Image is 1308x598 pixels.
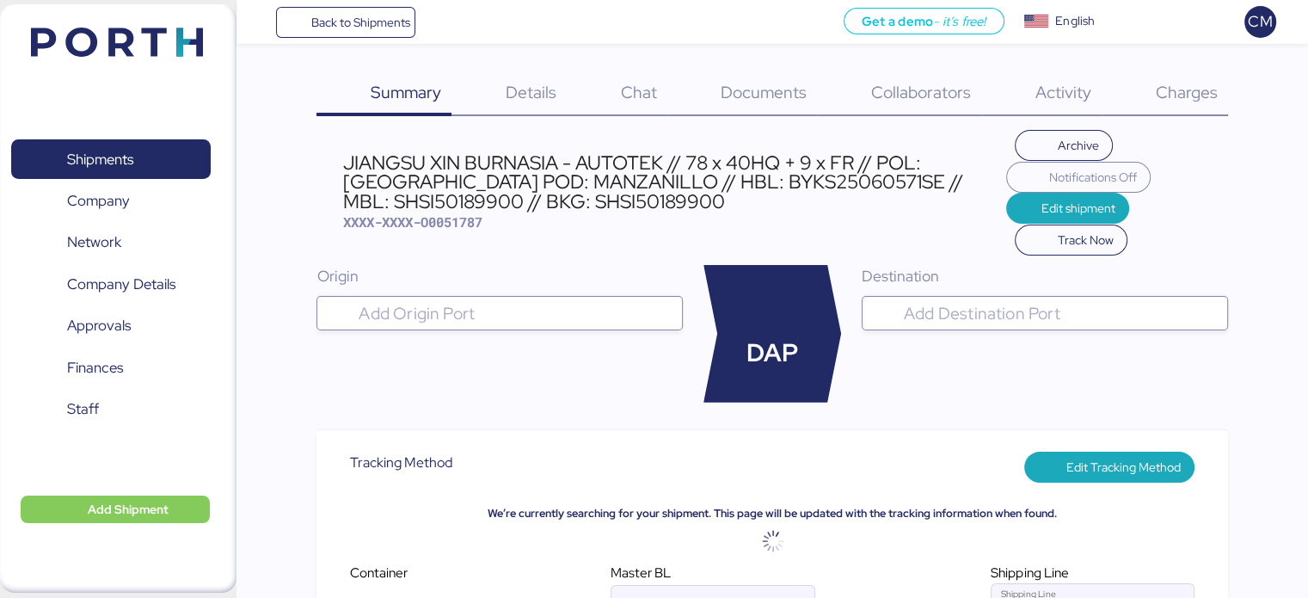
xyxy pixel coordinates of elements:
[276,7,416,38] a: Back to Shipments
[11,390,211,429] a: Staff
[1041,198,1115,219] span: Edit shipment
[1055,12,1095,30] div: English
[620,81,656,103] span: Chat
[310,12,409,33] span: Back to Shipments
[88,499,169,520] span: Add Shipment
[11,139,211,179] a: Shipments
[506,81,556,103] span: Details
[11,223,211,262] a: Network
[611,564,671,582] span: Master BL
[67,230,121,255] span: Network
[350,452,452,474] span: Tracking Method
[862,265,1228,287] div: Destination
[316,265,683,287] div: Origin
[1248,10,1272,33] span: CM
[343,153,1006,211] div: JIANGSU XIN BURNASIA - AUTOTEK // 78 x 40HQ + 9 x FR // POL: [GEOGRAPHIC_DATA] POD: MANZANILLO //...
[1006,193,1129,224] button: Edit shipment
[21,496,210,523] button: Add Shipment
[247,8,276,37] button: Menu
[371,81,441,103] span: Summary
[67,397,99,422] span: Staff
[67,188,130,213] span: Company
[1024,452,1194,483] button: Edit Tracking Method
[328,494,1217,533] div: We’re currently searching for your shipment. This page will be updated with the tracking informat...
[1006,162,1151,193] button: Notifications Off
[746,335,798,372] span: DAP
[1058,135,1099,156] span: Archive
[1035,81,1091,103] span: Activity
[355,303,675,324] input: Add Origin Port
[721,81,807,103] span: Documents
[1015,225,1127,256] button: Track Now
[991,563,1194,583] div: Shipping Line
[67,355,123,380] span: Finances
[1058,230,1114,250] span: Track Now
[11,348,211,388] a: Finances
[11,265,211,305] a: Company Details
[900,303,1220,324] input: Add Destination Port
[11,182,211,221] a: Company
[67,272,175,297] span: Company Details
[11,306,211,346] a: Approvals
[1066,457,1181,478] span: Edit Tracking Method
[67,147,133,172] span: Shipments
[343,213,482,231] span: XXXX-XXXX-O0051787
[1155,81,1217,103] span: Charges
[67,313,131,338] span: Approvals
[1049,167,1137,188] span: Notifications Off
[350,564,408,582] span: Container
[1015,130,1113,161] button: Archive
[871,81,971,103] span: Collaborators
